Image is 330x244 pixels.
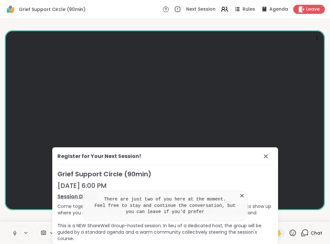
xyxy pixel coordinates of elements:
[57,152,141,160] div: Register for Your Next Session!
[57,193,273,200] a: Session Details
[186,6,215,13] span: Next Session
[311,230,322,236] span: Chat
[57,181,273,190] div: [DATE] 6:00 PM
[276,229,282,237] span: ✋
[57,203,273,242] div: Come together to support each other through grief and loss. This group allows you to show up wher...
[306,6,320,13] span: Leave
[91,196,240,215] pre: There are just two of you here at the moment. Feel free to stay and continue the conversation, bu...
[269,6,288,13] span: Agenda
[5,4,16,15] img: ShareWell Logomark
[243,6,255,13] span: Rules
[19,6,85,13] span: Grief Support Circle (90min)
[57,170,273,179] span: Grief Support Circle (90min)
